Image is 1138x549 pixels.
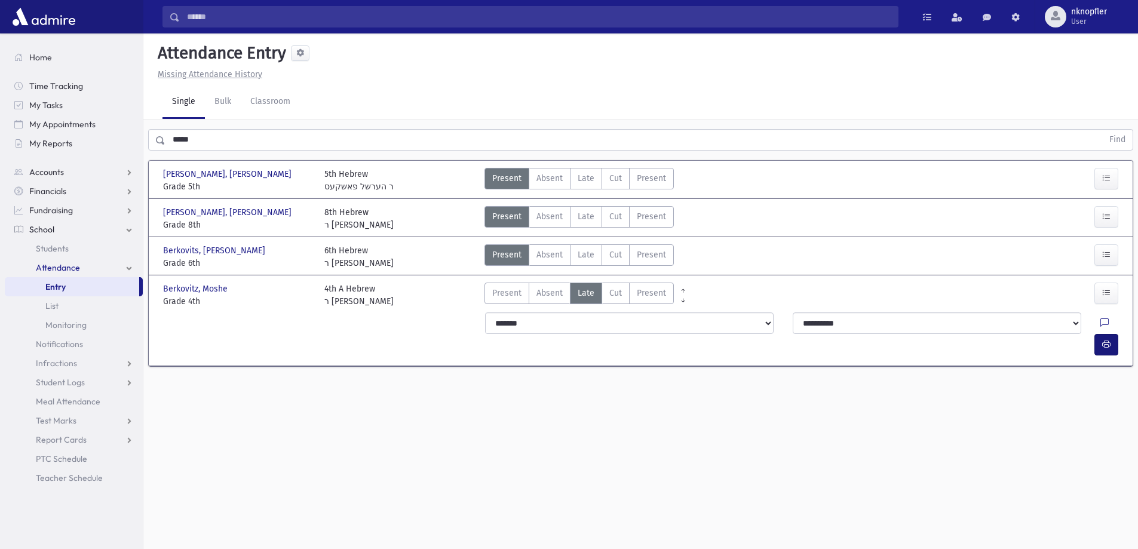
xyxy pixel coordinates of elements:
span: Monitoring [45,320,87,330]
a: Monitoring [5,315,143,335]
div: AttTypes [484,283,674,308]
span: Notifications [36,339,83,349]
a: My Tasks [5,96,143,115]
span: Grade 8th [163,219,312,231]
span: Present [492,172,522,185]
a: School [5,220,143,239]
a: My Reports [5,134,143,153]
span: Absent [536,172,563,185]
span: Infractions [36,358,77,369]
span: Time Tracking [29,81,83,91]
div: 5th Hebrew ר הערשל פאשקעס [324,168,394,193]
span: My Tasks [29,100,63,111]
a: Attendance [5,258,143,277]
span: Present [492,210,522,223]
h5: Attendance Entry [153,43,286,63]
span: nknopfler [1071,7,1107,17]
span: [PERSON_NAME], [PERSON_NAME] [163,206,294,219]
button: Find [1102,130,1133,150]
span: Absent [536,210,563,223]
div: 8th Hebrew ר [PERSON_NAME] [324,206,394,231]
span: Fundraising [29,205,73,216]
span: Present [637,210,666,223]
span: Report Cards [36,434,87,445]
span: Entry [45,281,66,292]
span: [PERSON_NAME], [PERSON_NAME] [163,168,294,180]
a: Test Marks [5,411,143,430]
a: Financials [5,182,143,201]
a: Fundraising [5,201,143,220]
a: Infractions [5,354,143,373]
a: My Appointments [5,115,143,134]
span: Grade 4th [163,295,312,308]
a: Report Cards [5,430,143,449]
span: Present [492,249,522,261]
span: My Reports [29,138,72,149]
span: Late [578,249,594,261]
span: Student Logs [36,377,85,388]
span: Grade 6th [163,257,312,269]
div: 6th Hebrew ר [PERSON_NAME] [324,244,394,269]
span: Teacher Schedule [36,473,103,483]
a: List [5,296,143,315]
span: Present [637,249,666,261]
span: PTC Schedule [36,453,87,464]
span: Cut [609,249,622,261]
a: Notifications [5,335,143,354]
span: Late [578,287,594,299]
span: Berkovitz, Moshe [163,283,230,295]
span: Test Marks [36,415,76,426]
span: Cut [609,287,622,299]
span: Present [637,172,666,185]
div: AttTypes [484,168,674,193]
a: Home [5,48,143,67]
span: Cut [609,210,622,223]
a: Classroom [241,85,300,119]
img: AdmirePro [10,5,78,29]
span: Present [637,287,666,299]
span: Berkovits, [PERSON_NAME] [163,244,268,257]
span: Grade 5th [163,180,312,193]
span: Students [36,243,69,254]
u: Missing Attendance History [158,69,262,79]
div: AttTypes [484,244,674,269]
span: Absent [536,287,563,299]
span: Accounts [29,167,64,177]
a: Missing Attendance History [153,69,262,79]
a: Single [162,85,205,119]
a: Time Tracking [5,76,143,96]
a: Meal Attendance [5,392,143,411]
a: Entry [5,277,139,296]
div: AttTypes [484,206,674,231]
span: List [45,300,59,311]
span: Late [578,172,594,185]
span: Meal Attendance [36,396,100,407]
span: Absent [536,249,563,261]
span: School [29,224,54,235]
span: Financials [29,186,66,197]
a: Accounts [5,162,143,182]
span: Cut [609,172,622,185]
span: Late [578,210,594,223]
span: Present [492,287,522,299]
a: PTC Schedule [5,449,143,468]
a: Student Logs [5,373,143,392]
span: Home [29,52,52,63]
a: Teacher Schedule [5,468,143,487]
span: User [1071,17,1107,26]
span: Attendance [36,262,80,273]
input: Search [180,6,898,27]
a: Bulk [205,85,241,119]
div: 4th A Hebrew ר [PERSON_NAME] [324,283,394,308]
a: Students [5,239,143,258]
span: My Appointments [29,119,96,130]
